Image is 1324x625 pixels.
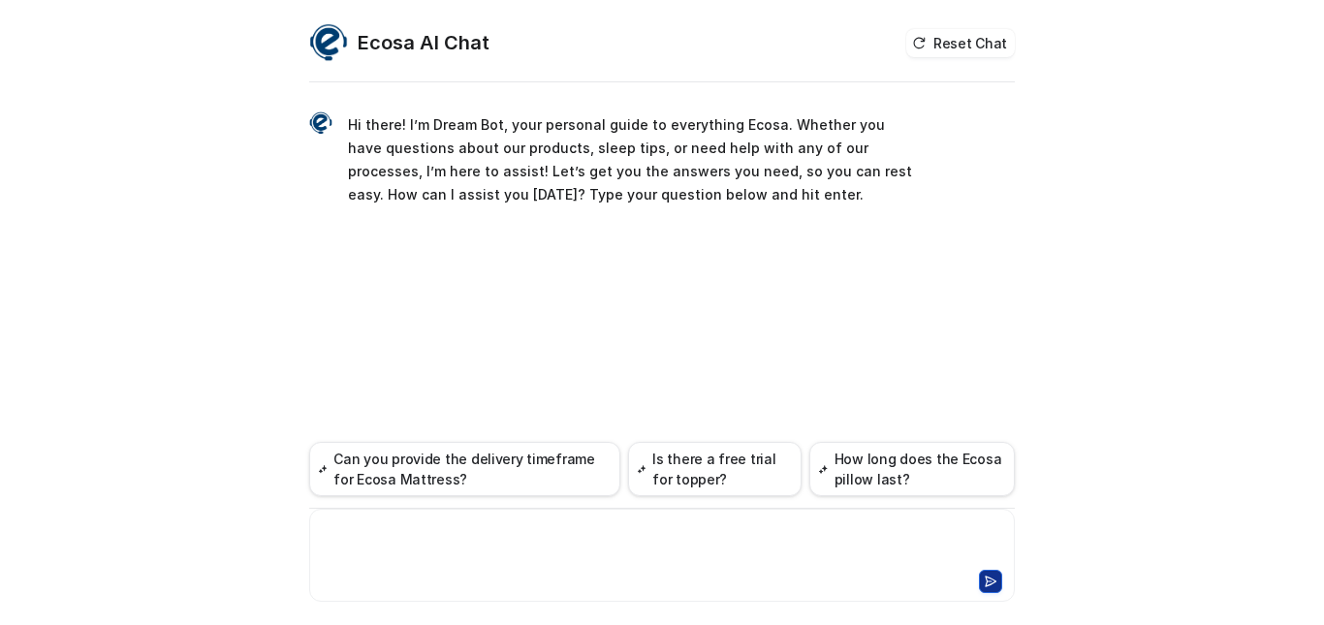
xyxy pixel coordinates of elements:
img: Widget [309,23,348,62]
button: Reset Chat [906,29,1015,57]
button: Can you provide the delivery timeframe for Ecosa Mattress? [309,442,620,496]
h2: Ecosa AI Chat [358,29,489,56]
button: How long does the Ecosa pillow last? [809,442,1015,496]
img: Widget [309,111,332,135]
p: Hi there! I’m Dream Bot, your personal guide to everything Ecosa. Whether you have questions abou... [348,113,915,206]
button: Is there a free trial for topper? [628,442,802,496]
